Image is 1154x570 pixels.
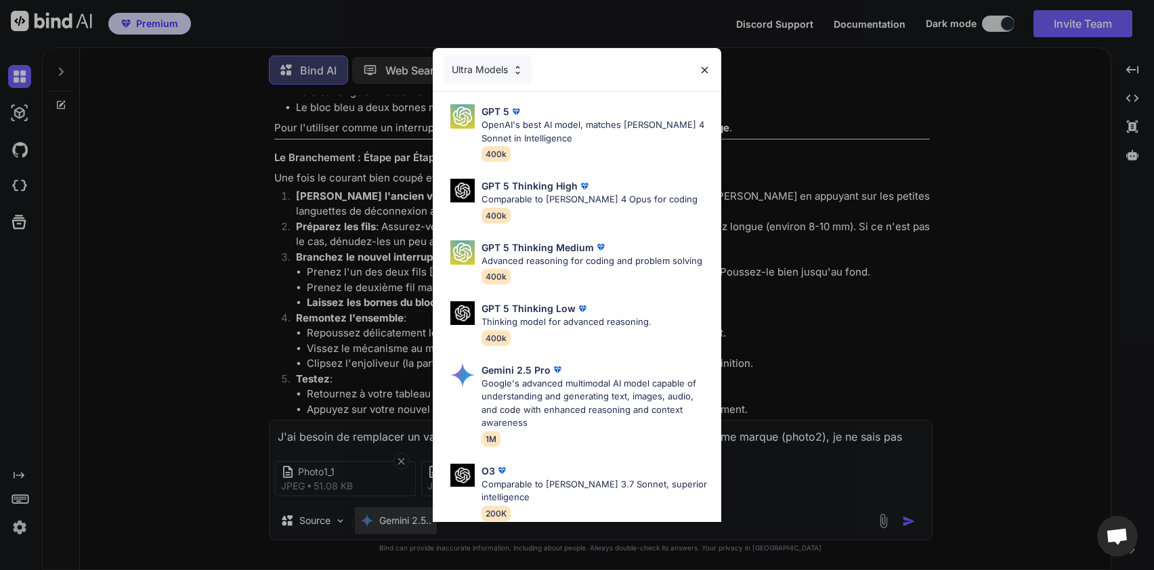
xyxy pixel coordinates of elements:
[482,330,511,346] span: 400k
[699,64,710,76] img: close
[551,363,564,376] img: premium
[482,118,710,145] p: OpenAI's best AI model, matches [PERSON_NAME] 4 Sonnet in Intelligence
[450,464,475,487] img: Pick Models
[495,464,509,477] img: premium
[450,179,475,202] img: Pick Models
[576,302,589,315] img: premium
[482,506,511,521] span: 200K
[578,179,591,193] img: premium
[482,377,710,430] p: Google's advanced multimodal AI model capable of understanding and generating text, images, audio...
[482,255,702,268] p: Advanced reasoning for coding and problem solving
[450,104,475,129] img: Pick Models
[482,431,500,447] span: 1M
[482,179,578,193] p: GPT 5 Thinking High
[512,64,523,76] img: Pick Models
[509,105,523,118] img: premium
[482,315,651,329] p: Thinking model for advanced reasoning.
[482,478,710,504] p: Comparable to [PERSON_NAME] 3.7 Sonnet, superior intelligence
[482,208,511,223] span: 400k
[482,464,495,478] p: O3
[482,269,511,284] span: 400k
[594,240,607,254] img: premium
[1097,516,1138,556] div: Ouvrir le chat
[450,240,475,265] img: Pick Models
[482,104,509,118] p: GPT 5
[482,240,594,255] p: GPT 5 Thinking Medium
[450,301,475,325] img: Pick Models
[482,146,511,162] span: 400k
[450,363,475,387] img: Pick Models
[482,301,576,315] p: GPT 5 Thinking Low
[482,363,551,377] p: Gemini 2.5 Pro
[482,193,698,206] p: Comparable to [PERSON_NAME] 4 Opus for coding
[444,55,532,85] div: Ultra Models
